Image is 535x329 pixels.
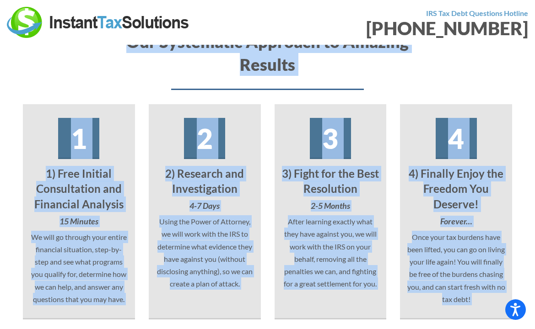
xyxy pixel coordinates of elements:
[407,216,505,227] h5: Forever…
[30,216,128,227] h5: 15 Minutes
[407,231,505,305] p: Once your tax burdens have been lifted, you can go on living your life again! You will finally be...
[281,166,380,196] h4: 3) Fight for the Best Resolution
[156,215,254,290] p: Using the Power of Attorney, we will work with the IRS to determine what evidence they have again...
[426,9,528,17] strong: IRS Tax Debt Questions Hotline
[407,166,505,212] h4: 4) Finally Enjoy the Freedom You Deserve!
[184,118,225,159] div: 2
[58,118,99,159] div: 1
[275,19,529,37] div: [PHONE_NUMBER]
[310,118,351,159] div: 3
[281,215,380,290] p: After learning exactly what they have against you, we will work with the IRS on your behalf, remo...
[107,30,428,90] h2: Our Systematic Approach to Amazing Results
[30,231,128,305] p: We will go through your entire financial situation, step-by-step and see what programs you qualif...
[436,118,477,159] div: 4
[156,166,254,196] h4: 2) Research and Investigation
[281,200,380,212] h5: 2-5 Months
[30,166,128,212] h4: 1) Free Initial Consultation and Financial Analysis
[7,17,190,26] a: Instant Tax Solutions Logo
[156,200,254,212] h5: 4-7 Days
[7,7,190,38] img: Instant Tax Solutions Logo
